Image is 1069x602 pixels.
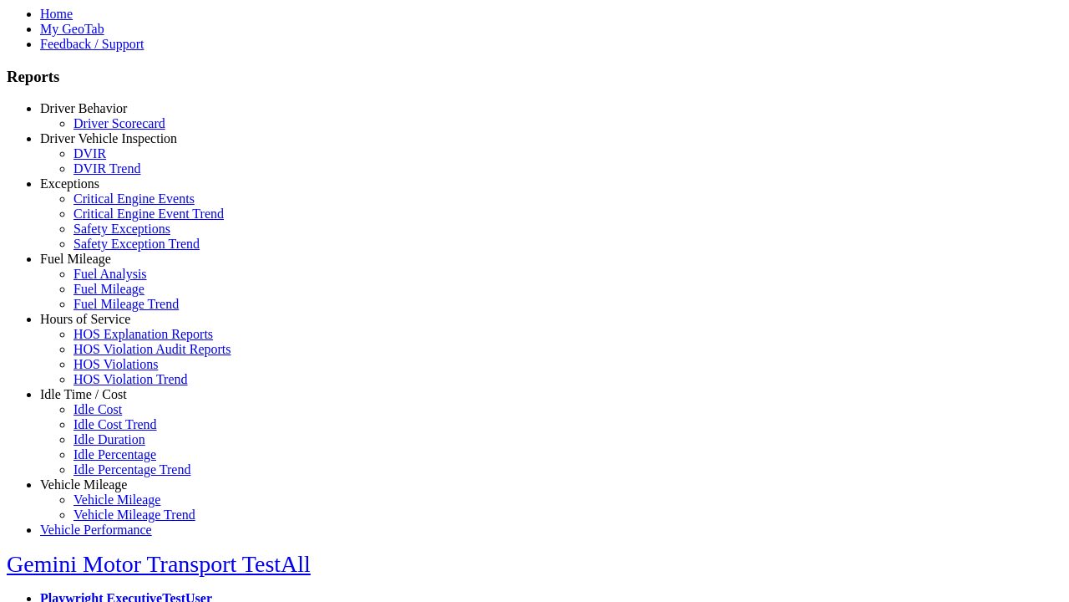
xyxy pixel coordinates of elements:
a: Exceptions [40,176,99,191]
a: My GeoTab [40,22,104,36]
a: Driver Vehicle Inspection [40,131,177,145]
a: HOS Explanation Reports [73,327,213,341]
a: Vehicle Performance [40,523,152,537]
a: Fuel Analysis [73,267,147,281]
a: Critical Engine Event Trend [73,207,224,221]
a: DVIR Trend [73,161,140,176]
a: Feedback / Support [40,37,144,51]
a: HOS Violation Trend [73,372,188,386]
a: Fuel Mileage Trend [73,297,179,311]
a: Vehicle Mileage Trend [73,508,195,522]
a: DVIR [73,146,106,161]
a: Idle Percentage Trend [73,462,190,477]
a: Vehicle Mileage [40,477,127,492]
a: Hours of Service [40,312,130,326]
a: Driver Behavior [40,101,127,115]
a: Fuel Mileage [73,282,144,296]
a: Idle Cost [73,402,122,416]
a: Critical Engine Events [73,191,195,206]
a: Vehicle Mileage [73,492,160,507]
h3: Reports [7,68,1062,86]
a: Idle Cost Trend [73,417,157,431]
a: HOS Violation Audit Reports [73,342,231,356]
a: Fuel Mileage [40,252,111,266]
a: Idle Duration [73,432,145,446]
a: Safety Exception Trend [73,237,200,251]
a: Home [40,7,73,21]
a: Gemini Motor Transport TestAll [7,551,311,577]
a: Idle Time / Cost [40,387,127,401]
a: Safety Exceptions [73,222,170,236]
a: Idle Percentage [73,447,156,462]
a: HOS Violations [73,357,158,371]
a: Driver Scorecard [73,116,165,130]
